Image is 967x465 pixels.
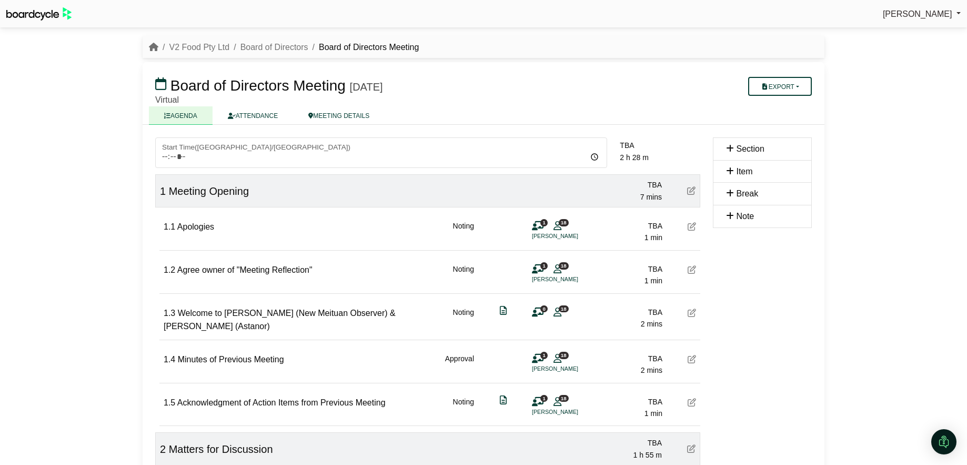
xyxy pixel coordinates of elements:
span: 1 min [644,409,662,418]
span: 18 [559,219,569,226]
a: V2 Food Pty Ltd [169,43,229,52]
div: TBA [589,353,662,364]
span: 1 [540,352,548,359]
span: Agree owner of "Meeting Reflection" [177,265,313,274]
div: TBA [588,179,662,191]
span: 7 mins [640,193,662,201]
span: 1 min [644,276,662,285]
div: Noting [453,263,474,287]
span: Matters for Discussion [169,443,273,455]
span: Meeting Opening [169,185,249,197]
div: TBA [589,306,662,318]
div: Noting [453,396,474,420]
span: Item [736,167,752,176]
li: [PERSON_NAME] [532,232,611,241]
li: Board of Directors Meeting [308,41,419,54]
span: Section [736,144,764,153]
span: 0 [540,305,548,312]
span: Virtual [155,95,179,104]
span: 18 [559,262,569,269]
a: [PERSON_NAME] [883,7,961,21]
span: 2 mins [641,366,662,374]
span: 1.4 [164,355,175,364]
span: 1 min [644,233,662,242]
span: 18 [559,395,569,402]
div: Approval [445,353,474,377]
span: 1.2 [164,265,175,274]
span: Break [736,189,758,198]
img: BoardcycleBlackGreen-aaafeed430059cb809a45853b8cf6d952af9d84e6e89e1f1685b34bfd5cb7d64.svg [6,7,72,21]
div: Noting [453,220,474,244]
span: 18 [559,305,569,312]
li: [PERSON_NAME] [532,364,611,373]
li: [PERSON_NAME] [532,408,611,417]
span: Board of Directors Meeting [170,77,346,94]
span: Apologies [177,222,214,231]
a: AGENDA [149,106,213,125]
span: 1 [160,185,166,197]
button: Export [748,77,812,96]
span: Acknowledgment of Action Items from Previous Meeting [177,398,386,407]
span: Minutes of Previous Meeting [178,355,284,364]
div: TBA [589,263,662,275]
a: MEETING DETAILS [293,106,385,125]
span: 1 [540,219,548,226]
span: 2 mins [641,320,662,328]
span: 1 [540,262,548,269]
nav: breadcrumb [149,41,419,54]
span: [PERSON_NAME] [883,9,952,18]
span: 1.5 [164,398,175,407]
div: Open Intercom Messenger [931,429,956,454]
div: TBA [620,140,700,151]
div: TBA [589,220,662,232]
span: 2 h 28 m [620,153,648,162]
div: TBA [589,396,662,408]
span: Welcome to [PERSON_NAME] (New Meituan Observer) & [PERSON_NAME] (Astanor) [164,309,396,331]
span: 1.3 [164,309,175,318]
span: 2 [160,443,166,455]
a: Board of Directors [240,43,308,52]
div: [DATE] [350,81,383,93]
div: Noting [453,306,474,333]
span: 1 h 55 m [633,451,662,459]
span: 18 [559,352,569,359]
li: [PERSON_NAME] [532,275,611,284]
span: Note [736,212,754,221]
span: 1 [540,395,548,402]
div: TBA [588,437,662,449]
a: ATTENDANCE [213,106,293,125]
span: 1.1 [164,222,175,231]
